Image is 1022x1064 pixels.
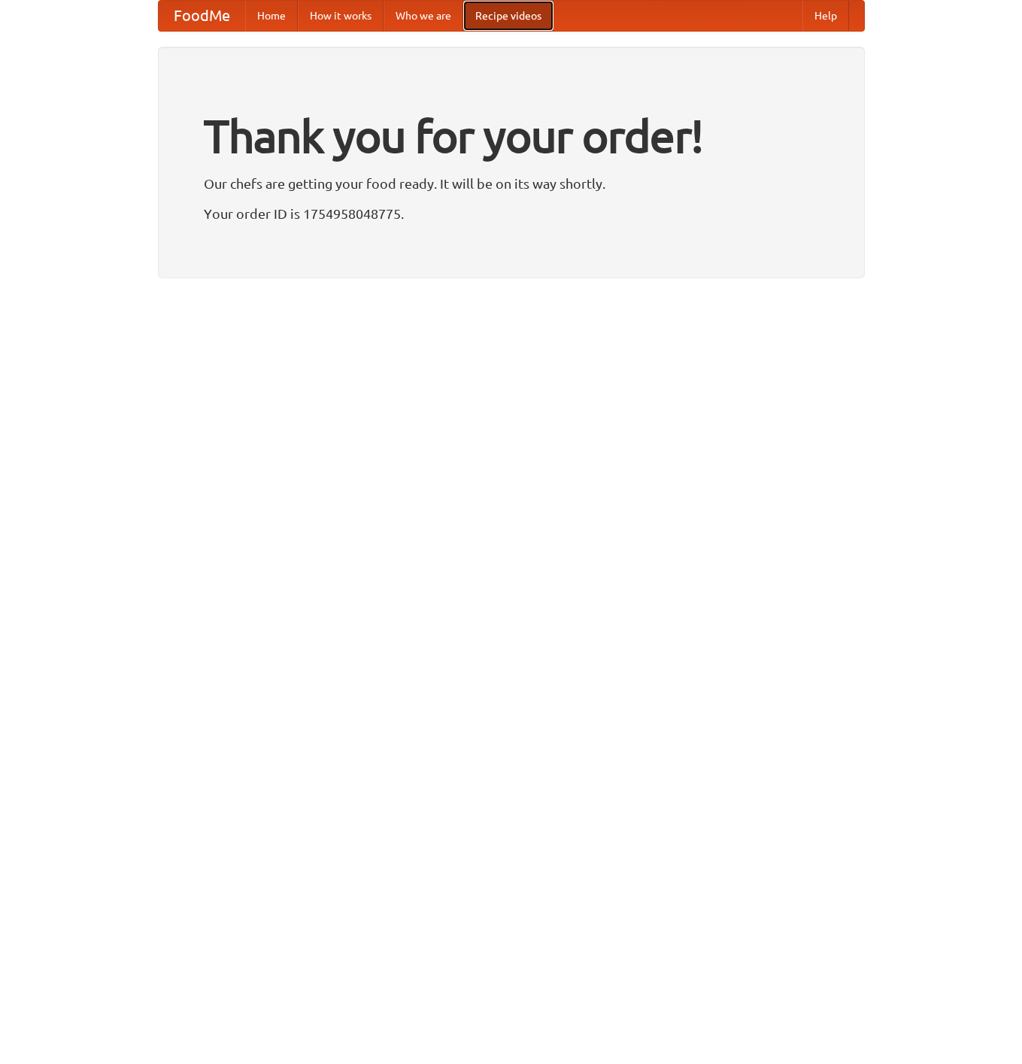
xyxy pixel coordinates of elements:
[204,172,819,195] p: Our chefs are getting your food ready. It will be on its way shortly.
[802,1,849,31] a: Help
[463,1,553,31] a: Recipe videos
[245,1,298,31] a: Home
[298,1,384,31] a: How it works
[204,100,819,172] h1: Thank you for your order!
[384,1,463,31] a: Who we are
[159,1,245,31] a: FoodMe
[204,202,819,225] p: Your order ID is 1754958048775.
